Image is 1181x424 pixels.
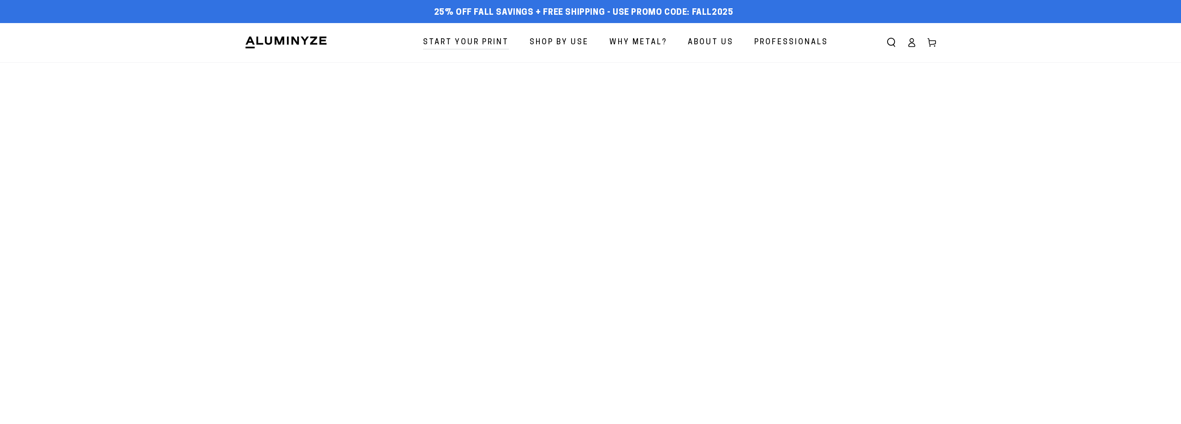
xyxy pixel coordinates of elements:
a: Why Metal? [602,30,674,55]
span: 25% off FALL Savings + Free Shipping - Use Promo Code: FALL2025 [434,8,734,18]
a: Professionals [747,30,835,55]
img: Aluminyze [245,36,328,49]
a: Shop By Use [523,30,596,55]
span: Professionals [754,36,828,49]
span: About Us [688,36,734,49]
span: Why Metal? [609,36,667,49]
a: About Us [681,30,740,55]
a: Start Your Print [416,30,516,55]
span: Start Your Print [423,36,509,49]
summary: Search our site [881,32,901,53]
span: Shop By Use [530,36,589,49]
